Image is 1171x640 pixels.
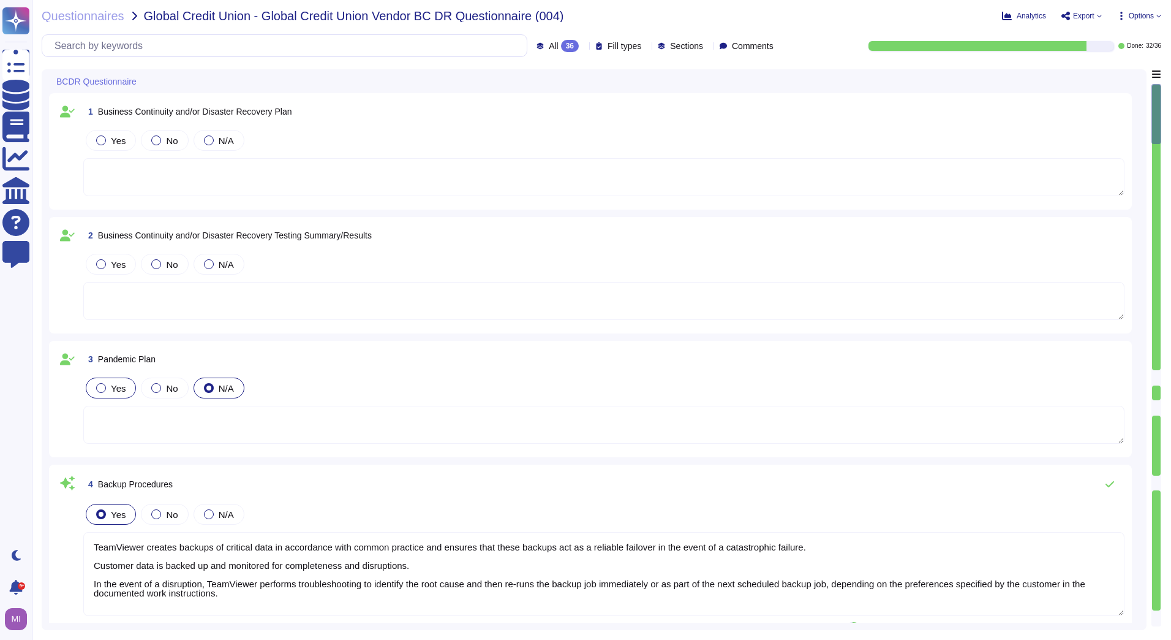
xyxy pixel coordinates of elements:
div: 36 [561,40,579,52]
span: No [166,383,178,394]
span: Comments [732,42,774,50]
span: All [549,42,559,50]
button: user [2,606,36,633]
img: user [5,608,27,630]
span: Options [1129,12,1154,20]
span: No [166,135,178,146]
span: Global Credit Union - Global Credit Union Vendor BC DR Questionnaire (004) [144,10,564,22]
span: Yes [111,509,126,520]
span: 4 [83,480,93,489]
button: Analytics [1002,11,1046,21]
span: 2 [83,231,93,240]
span: N/A [219,135,234,146]
span: BCDR Questionnaire [56,77,137,86]
span: 1 [83,107,93,116]
span: N/A [219,383,234,394]
span: Business Continuity and/or Disaster Recovery Plan [98,107,292,116]
span: N/A [219,509,234,520]
textarea: TeamViewer creates backups of critical data in accordance with common practice and ensures that t... [83,532,1124,616]
div: 9+ [18,582,25,590]
span: Fill types [608,42,641,50]
input: Search by keywords [48,35,527,56]
span: No [166,509,178,520]
span: N/A [219,259,234,270]
span: Yes [111,259,126,270]
span: No [166,259,178,270]
span: Questionnaires [42,10,124,22]
span: Sections [670,42,703,50]
span: Analytics [1017,12,1046,20]
span: 32 / 36 [1146,43,1161,49]
span: Yes [111,383,126,394]
span: Business Continuity and/or Disaster Recovery Testing Summary/Results [98,230,372,240]
span: Yes [111,135,126,146]
span: Backup Procedures [98,479,173,489]
span: Pandemic Plan [98,354,156,364]
span: Done: [1127,43,1143,49]
span: Export [1073,12,1094,20]
span: 3 [83,355,93,364]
